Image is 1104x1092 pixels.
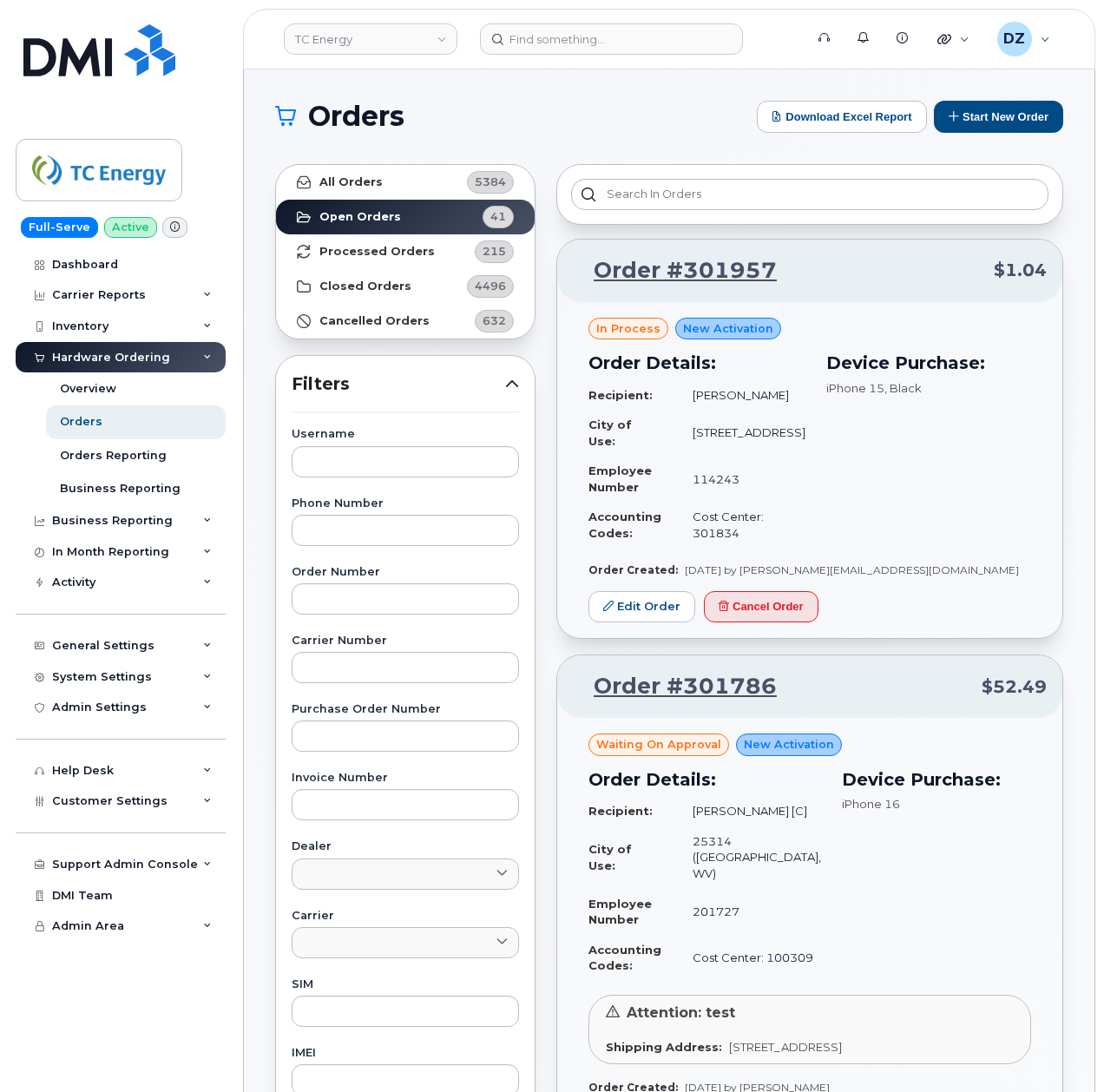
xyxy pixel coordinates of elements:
[588,591,695,623] a: Edit Order
[319,314,430,328] strong: Cancelled Orders
[677,935,821,981] td: Cost Center: 100309
[826,381,884,395] span: iPhone 15
[475,174,506,190] span: 5384
[677,502,805,548] td: Cost Center: 301834
[982,674,1047,700] span: $52.49
[1028,1016,1091,1079] iframe: Messenger Launcher
[677,826,821,889] td: 25314 ([GEOGRAPHIC_DATA], WV)
[704,591,818,623] button: Cancel Order
[292,498,519,510] label: Phone Number
[319,175,383,189] strong: All Orders
[677,889,821,935] td: 201727
[596,736,721,753] span: Waiting On Approval
[573,671,777,702] a: Order #301786
[994,258,1047,283] span: $1.04
[292,979,519,990] label: SIM
[319,210,401,224] strong: Open Orders
[588,418,632,448] strong: City of Use:
[627,1004,735,1021] span: Attention: test
[475,278,506,294] span: 4496
[292,429,519,440] label: Username
[934,101,1063,133] button: Start New Order
[276,304,535,339] a: Cancelled Orders632
[685,563,1019,576] span: [DATE] by [PERSON_NAME][EMAIL_ADDRESS][DOMAIN_NAME]
[677,456,805,502] td: 114243
[596,320,660,337] span: in process
[588,563,678,576] strong: Order Created:
[573,255,777,286] a: Order #301957
[606,1040,722,1054] strong: Shipping Address:
[884,381,922,395] span: , Black
[677,410,805,456] td: [STREET_ADDRESS]
[292,1048,519,1059] label: IMEI
[842,797,900,811] span: iPhone 16
[683,320,773,337] span: New Activation
[276,200,535,234] a: Open Orders41
[588,897,652,927] strong: Employee Number
[276,269,535,304] a: Closed Orders4496
[292,911,519,922] label: Carrier
[677,380,805,411] td: [PERSON_NAME]
[729,1040,842,1054] span: [STREET_ADDRESS]
[757,101,927,133] button: Download Excel Report
[276,165,535,200] a: All Orders5384
[588,943,661,973] strong: Accounting Codes:
[571,179,1048,210] input: Search in orders
[308,103,404,129] span: Orders
[588,388,653,402] strong: Recipient:
[744,736,834,753] span: New Activation
[292,773,519,784] label: Invoice Number
[588,766,821,793] h3: Order Details:
[588,510,661,540] strong: Accounting Codes:
[292,704,519,715] label: Purchase Order Number
[292,841,519,852] label: Dealer
[319,245,435,259] strong: Processed Orders
[292,372,505,397] span: Filters
[483,312,506,329] span: 632
[483,243,506,260] span: 215
[292,635,519,647] label: Carrier Number
[826,350,1031,376] h3: Device Purchase:
[588,350,805,376] h3: Order Details:
[490,208,506,225] span: 41
[292,567,519,578] label: Order Number
[588,804,653,818] strong: Recipient:
[588,842,632,872] strong: City of Use:
[677,796,821,826] td: [PERSON_NAME] [C]
[588,464,652,494] strong: Employee Number
[276,234,535,269] a: Processed Orders215
[842,766,1031,793] h3: Device Purchase:
[319,280,411,293] strong: Closed Orders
